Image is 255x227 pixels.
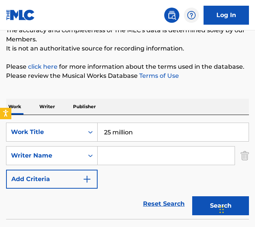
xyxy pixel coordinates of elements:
p: Publisher [71,99,98,115]
form: Search Form [6,123,249,219]
div: Help [184,8,199,23]
div: Drag [219,198,224,221]
p: Writer [37,99,57,115]
img: MLC Logo [6,9,35,20]
div: Writer Name [11,151,79,160]
div: Work Title [11,128,79,137]
img: search [167,11,176,20]
iframe: Chat Widget [217,191,255,227]
p: The accuracy and completeness of The MLC's data is determined solely by our Members. [6,26,249,44]
p: Please review the Musical Works Database [6,71,249,80]
a: click here [28,63,58,70]
p: Please for more information about the terms used in the database. [6,62,249,71]
img: 9d2ae6d4665cec9f34b9.svg [82,175,92,184]
a: Terms of Use [138,72,179,79]
a: Public Search [164,8,179,23]
p: It is not an authoritative source for recording information. [6,44,249,53]
button: Add Criteria [6,170,98,189]
img: Delete Criterion [241,146,249,165]
a: Log In [204,6,249,25]
button: Search [192,196,249,215]
p: Work [6,99,23,115]
a: Reset Search [139,195,188,212]
img: help [187,11,196,20]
